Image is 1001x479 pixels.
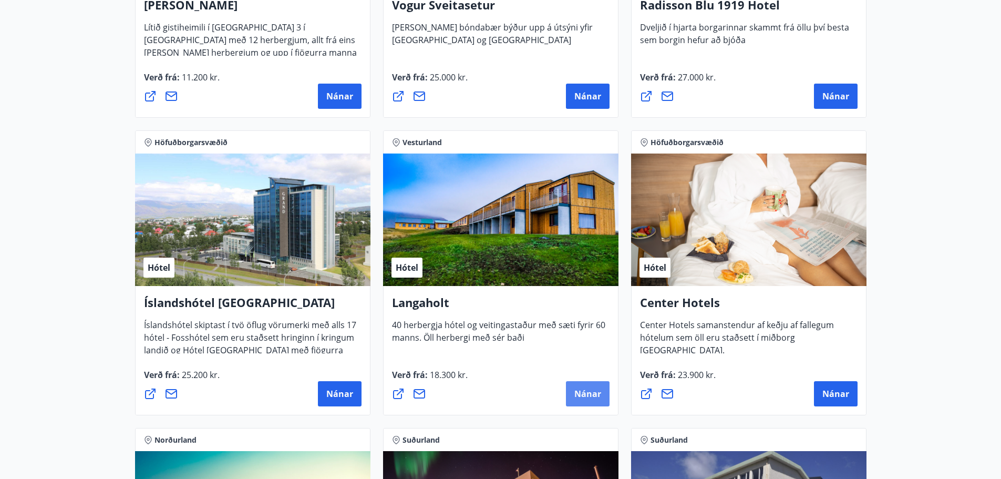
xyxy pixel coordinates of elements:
[640,294,858,319] h4: Center Hotels
[318,84,362,109] button: Nánar
[814,381,858,406] button: Nánar
[428,369,468,381] span: 18.300 kr.
[396,262,418,273] span: Hótel
[144,22,357,79] span: Lítið gistiheimili í [GEOGRAPHIC_DATA] 3 í [GEOGRAPHIC_DATA] með 12 herbergjum, allt frá eins [PE...
[822,90,849,102] span: Nánar
[640,22,849,54] span: Dveljið í hjarta borgarinnar skammt frá öllu því besta sem borgin hefur að bjóða
[566,84,610,109] button: Nánar
[676,369,716,381] span: 23.900 kr.
[566,381,610,406] button: Nánar
[651,435,688,445] span: Suðurland
[144,319,356,377] span: Íslandshótel skiptast í tvö öflug vörumerki með alls 17 hótel - Fosshótel sem eru staðsett hringi...
[392,294,610,319] h4: Langaholt
[640,72,716,91] span: Verð frá :
[640,319,834,364] span: Center Hotels samanstendur af keðju af fallegum hótelum sem öll eru staðsett í miðborg [GEOGRAPHI...
[640,369,716,389] span: Verð frá :
[392,319,605,352] span: 40 herbergja hótel og veitingastaður með sæti fyrir 60 manns. Öll herbergi með sér baði
[392,369,468,389] span: Verð frá :
[392,72,468,91] span: Verð frá :
[574,90,601,102] span: Nánar
[403,137,442,148] span: Vesturland
[326,388,353,400] span: Nánar
[574,388,601,400] span: Nánar
[392,22,593,54] span: [PERSON_NAME] bóndabær býður upp á útsýni yfir [GEOGRAPHIC_DATA] og [GEOGRAPHIC_DATA]
[144,294,362,319] h4: Íslandshótel [GEOGRAPHIC_DATA]
[154,435,197,445] span: Norðurland
[644,262,666,273] span: Hótel
[428,72,468,83] span: 25.000 kr.
[180,72,220,83] span: 11.200 kr.
[326,90,353,102] span: Nánar
[318,381,362,406] button: Nánar
[180,369,220,381] span: 25.200 kr.
[154,137,228,148] span: Höfuðborgarsvæðið
[822,388,849,400] span: Nánar
[676,72,716,83] span: 27.000 kr.
[144,72,220,91] span: Verð frá :
[651,137,724,148] span: Höfuðborgarsvæðið
[403,435,440,445] span: Suðurland
[144,369,220,389] span: Verð frá :
[148,262,170,273] span: Hótel
[814,84,858,109] button: Nánar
